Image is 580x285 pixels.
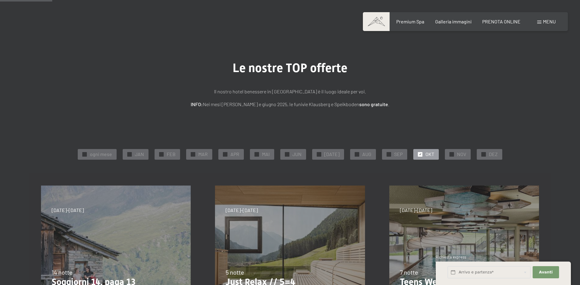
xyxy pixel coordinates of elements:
span: MAI [262,151,270,158]
p: Nei mesi [PERSON_NAME] e giugno 2025, le funivie Klausberg e Speikboden . [138,100,442,108]
span: ogni mese [90,151,112,158]
span: JUN [292,151,302,158]
span: Menu [543,19,556,24]
span: FEB [167,151,176,158]
a: PRENOTA ONLINE [482,19,520,24]
span: Richiesta express [436,255,466,259]
span: [DATE]-[DATE] [400,207,432,214]
span: [DATE]-[DATE] [52,207,84,214]
span: Avanti [539,269,553,275]
span: OKT [425,151,434,158]
p: Il nostro hotel benessere in [GEOGRAPHIC_DATA] è il luogo ideale per voi. [138,88,442,96]
span: APR [230,151,239,158]
span: 5 notte [226,269,244,276]
span: 7 notte [400,269,418,276]
span: [DATE]-[DATE] [226,207,258,214]
span: ✓ [483,152,485,156]
span: ✓ [160,152,163,156]
a: Galleria immagini [435,19,472,24]
button: Avanti [533,266,559,279]
span: JAN [135,151,144,158]
span: MAR [198,151,208,158]
span: ✓ [128,152,131,156]
span: 14 notte [52,269,73,276]
span: DEZ [489,151,498,158]
span: NOV [457,151,466,158]
span: ✓ [256,152,258,156]
a: Premium Spa [396,19,424,24]
span: Le nostre TOP offerte [233,61,347,75]
span: ✓ [84,152,86,156]
span: ✓ [419,152,421,156]
span: ✓ [318,152,320,156]
span: AUG [362,151,371,158]
span: ✓ [192,152,194,156]
strong: INFO: [191,101,203,107]
span: [DATE] [324,151,339,158]
span: ✓ [356,152,358,156]
span: ✓ [224,152,227,156]
strong: sono gratuite [359,101,388,107]
span: ✓ [286,152,288,156]
span: ✓ [388,152,390,156]
span: SEP [394,151,403,158]
span: ✓ [451,152,453,156]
